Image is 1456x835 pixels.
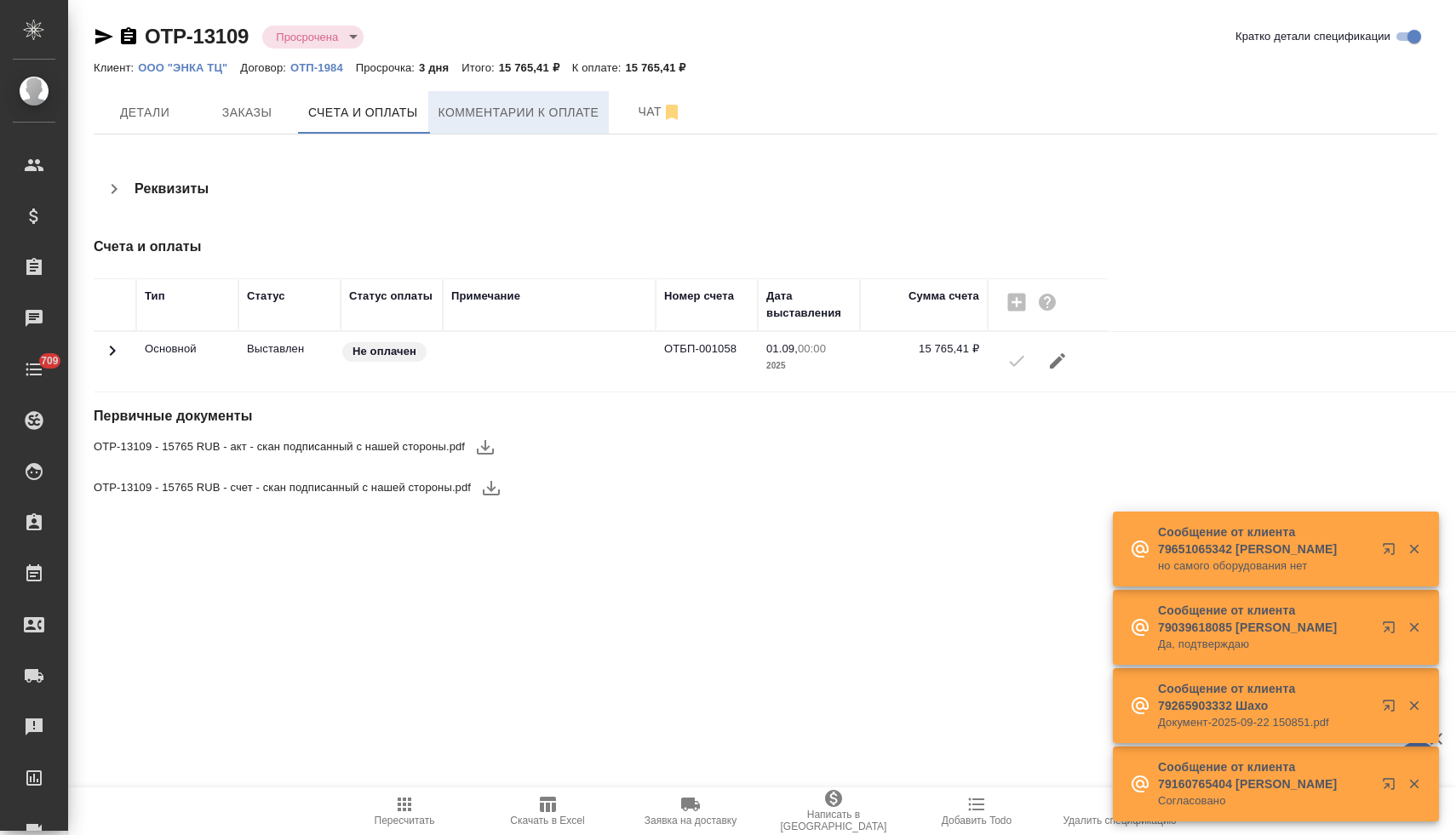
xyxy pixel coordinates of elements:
[798,342,826,355] p: 00:00
[353,343,416,360] p: Не оплачен
[1372,532,1413,573] button: Открыть в новой вкладке
[510,815,584,826] span: Скачать в Excel
[271,30,343,44] button: Просрочена
[860,332,988,392] td: 15 765,41 ₽
[909,288,979,305] div: Сумма счета
[138,60,240,74] a: ООО "ЭНКА ТЦ"
[4,348,64,391] a: 709
[135,179,209,199] h4: Реквизиты
[1158,714,1371,731] p: Документ-2025-09-22 150851.pdf
[1158,680,1371,714] p: Сообщение от клиента 79265903332 Шахо
[1372,689,1413,729] button: Открыть в новой вкладке
[772,809,895,832] span: Написать в [GEOGRAPHIC_DATA]
[942,815,1012,826] span: Добавить Todo
[625,61,698,74] p: 15 765,41 ₽
[94,438,465,455] span: OTP-13109 - 15765 RUB - акт - скан подписанный с нашей стороны.pdf
[247,340,332,357] p: Все изменения в спецификации заблокированы
[619,787,762,835] button: Заявка на доставку
[656,332,758,392] td: ОТБП-001058
[136,332,238,392] td: Основной
[766,342,798,355] p: 01.09,
[1158,792,1371,809] p: Согласовано
[308,102,418,123] span: Счета и оплаты
[333,787,476,835] button: Пересчитать
[102,351,123,363] span: Toggle Row Expanded
[1396,698,1431,713] button: Закрыть
[905,787,1048,835] button: Добавить Todo
[1158,602,1371,636] p: Сообщение от клиента 79039618085 [PERSON_NAME]
[206,102,288,123] span: Заказы
[572,61,626,74] p: К оплате:
[1158,558,1371,575] p: но самого оборудования нет
[94,479,471,496] span: OTP-13109 - 15765 RUB - счет - скан подписанный с нашей стороны.pdf
[31,352,69,369] span: 709
[1396,541,1431,557] button: Закрыть
[349,288,433,305] div: Статус оплаты
[138,61,240,74] p: ООО "ЭНКА ТЦ"
[118,26,139,47] button: Скопировать ссылку
[439,102,599,123] span: Комментарии к оплате
[762,787,905,835] button: Написать в [GEOGRAPHIC_DATA]
[499,61,572,74] p: 15 765,41 ₽
[356,61,419,74] p: Просрочка:
[1048,787,1191,835] button: Удалить спецификацию
[1158,636,1371,653] p: Да, подтверждаю
[664,288,734,305] div: Номер счета
[1158,523,1371,558] p: Сообщение от клиента 79651065342 [PERSON_NAME]
[1372,767,1413,808] button: Открыть в новой вкладке
[662,102,682,123] svg: Отписаться
[94,406,1011,426] h4: Первичные документы
[1037,340,1078,381] button: Редактировать
[145,288,165,305] div: Тип
[1396,776,1431,792] button: Закрыть
[247,288,285,305] div: Статус
[461,61,498,74] p: Итого:
[262,26,364,49] div: Просрочена
[94,61,138,74] p: Клиент:
[290,60,356,74] a: ОТП-1984
[290,61,356,74] p: ОТП-1984
[619,101,701,123] span: Чат
[645,815,737,826] span: Заявка на доставку
[145,25,249,48] a: OTP-13109
[1158,758,1371,792] p: Сообщение от клиента 79160765404 [PERSON_NAME]
[1235,28,1390,45] span: Кратко детали спецификации
[766,357,851,375] p: 2025
[375,815,435,826] span: Пересчитать
[451,288,520,305] div: Примечание
[1396,620,1431,635] button: Закрыть
[1063,815,1176,826] span: Удалить спецификацию
[94,26,114,47] button: Скопировать ссылку для ЯМессенджера
[94,237,1011,257] h4: Счета и оплаты
[104,102,186,123] span: Детали
[240,61,290,74] p: Договор:
[1372,610,1413,651] button: Открыть в новой вкладке
[766,288,851,322] div: Дата выставления
[419,61,461,74] p: 3 дня
[476,787,619,835] button: Скачать в Excel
